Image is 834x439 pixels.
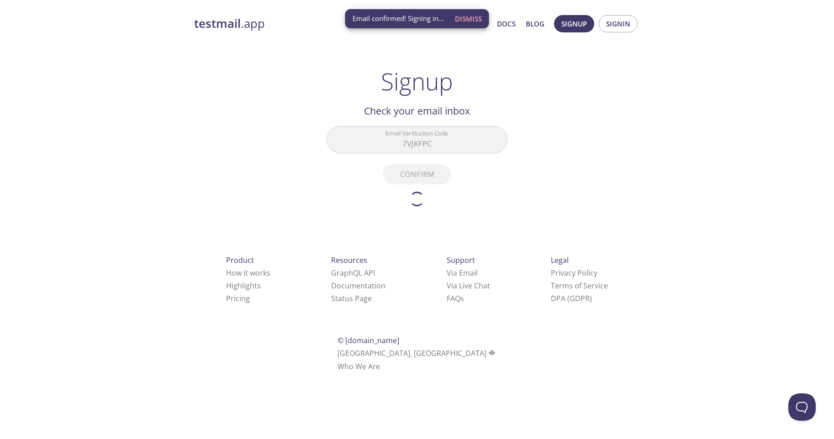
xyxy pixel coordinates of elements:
[447,293,464,303] a: FAQ
[447,281,490,291] a: Via Live Chat
[551,281,608,291] a: Terms of Service
[331,293,372,303] a: Status Page
[194,16,409,31] a: testmail.app
[327,103,507,119] h2: Check your email inbox
[331,268,375,278] a: GraphQL API
[338,335,399,345] span: © [DOMAIN_NAME]
[497,18,516,30] a: Docs
[338,348,497,358] span: [GEOGRAPHIC_DATA], [GEOGRAPHIC_DATA]
[331,255,367,265] span: Resources
[194,16,241,31] strong: testmail
[331,281,385,291] a: Documentation
[226,293,250,303] a: Pricing
[599,15,638,32] button: Signin
[526,18,544,30] a: Blog
[447,255,475,265] span: Support
[551,293,592,303] a: DPA (GDPR)
[460,293,464,303] span: s
[338,361,380,371] a: Who We Are
[226,281,261,291] a: Highlights
[551,255,569,265] span: Legal
[561,18,587,30] span: Signup
[455,13,482,25] span: Dismiss
[451,10,486,27] button: Dismiss
[606,18,630,30] span: Signin
[551,268,597,278] a: Privacy Policy
[353,14,444,23] span: Email confirmed! Signing in...
[447,268,478,278] a: Via Email
[226,268,270,278] a: How it works
[554,15,594,32] button: Signup
[226,255,254,265] span: Product
[381,68,453,95] h1: Signup
[788,393,816,421] iframe: Help Scout Beacon - Open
